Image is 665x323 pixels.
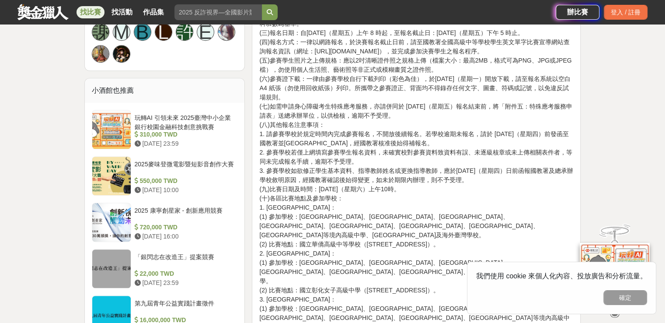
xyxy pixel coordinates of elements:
[92,45,109,63] a: Avatar
[134,23,151,41] a: B
[77,6,104,18] a: 找比賽
[176,23,193,41] a: 許
[135,278,234,288] div: [DATE] 23:59
[556,5,599,20] a: 辦比賽
[135,139,234,148] div: [DATE] 23:59
[139,6,167,18] a: 作品集
[92,156,238,196] a: 2025麥味登微電影暨短影音創作大賽 550,000 TWD [DATE] 10:00
[135,176,234,186] div: 550,000 TWD
[108,6,136,18] a: 找活動
[135,299,234,316] div: 第九屆青年公益實踐計畫徵件
[113,45,130,63] a: Avatar
[113,23,130,41] a: M
[155,23,172,41] a: L
[580,243,650,301] img: d2146d9a-e6f6-4337-9592-8cefde37ba6b.png
[135,206,234,223] div: 2025 康寧創星家 - 創新應用競賽
[604,5,648,20] div: 登入 / 註冊
[135,223,234,232] div: 720,000 TWD
[476,272,647,280] span: 我們使用 cookie 來個人化內容、投放廣告和分析流量。
[85,78,245,103] div: 小酒館也推薦
[92,203,238,242] a: 2025 康寧創星家 - 創新應用競賽 720,000 TWD [DATE] 16:00
[135,113,234,130] div: 玩轉AI 引領未來 2025臺灣中小企業銀行校園金融科技創意挑戰賽
[174,4,262,20] input: 2025 反詐視界—全國影片競賽
[92,23,109,41] a: 謝
[135,269,234,278] div: 22,000 TWD
[135,253,234,269] div: 「銀閃志在改造王」提案競賽
[135,130,234,139] div: 310,000 TWD
[92,249,238,288] a: 「銀閃志在改造王」提案競賽 22,000 TWD [DATE] 23:59
[92,46,109,62] img: Avatar
[218,24,235,40] img: Avatar
[197,23,214,41] a: E
[92,110,238,149] a: 玩轉AI 引領未來 2025臺灣中小企業銀行校園金融科技創意挑戰賽 310,000 TWD [DATE] 23:59
[135,232,234,241] div: [DATE] 16:00
[135,186,234,195] div: [DATE] 10:00
[218,23,235,41] a: Avatar
[603,290,647,305] button: 確定
[113,46,130,62] img: Avatar
[135,160,234,176] div: 2025麥味登微電影暨短影音創作大賽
